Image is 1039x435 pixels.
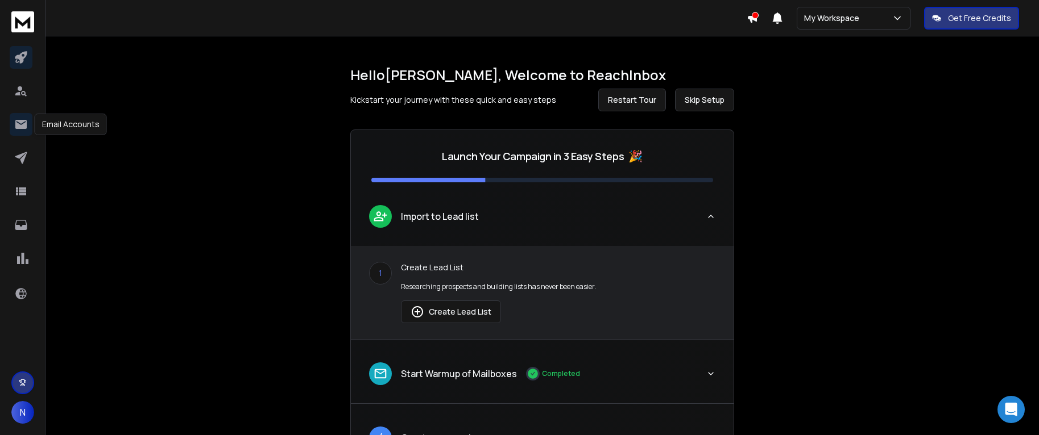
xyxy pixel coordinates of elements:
[924,7,1019,30] button: Get Free Credits
[675,89,734,111] button: Skip Setup
[401,300,501,323] button: Create Lead List
[369,262,392,285] div: 1
[350,94,556,106] p: Kickstart your journey with these quick and easy steps
[373,209,388,223] img: lead
[598,89,666,111] button: Restart Tour
[11,11,34,32] img: logo
[628,148,643,164] span: 🎉
[442,148,624,164] p: Launch Your Campaign in 3 Easy Steps
[401,282,715,291] p: Researching prospects and building lists has never been easier.
[350,66,734,84] h1: Hello [PERSON_NAME] , Welcome to ReachInbox
[373,366,388,381] img: lead
[948,12,1011,24] p: Get Free Credits
[11,401,34,424] button: N
[401,367,517,380] p: Start Warmup of Mailboxes
[35,114,107,135] div: Email Accounts
[401,210,479,223] p: Import to Lead list
[351,353,734,403] button: leadStart Warmup of MailboxesCompleted
[685,94,725,106] span: Skip Setup
[401,262,715,273] p: Create Lead List
[804,12,864,24] p: My Workspace
[351,246,734,339] div: leadImport to Lead list
[351,196,734,246] button: leadImport to Lead list
[997,396,1025,423] div: Open Intercom Messenger
[542,369,580,378] p: Completed
[411,305,424,319] img: lead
